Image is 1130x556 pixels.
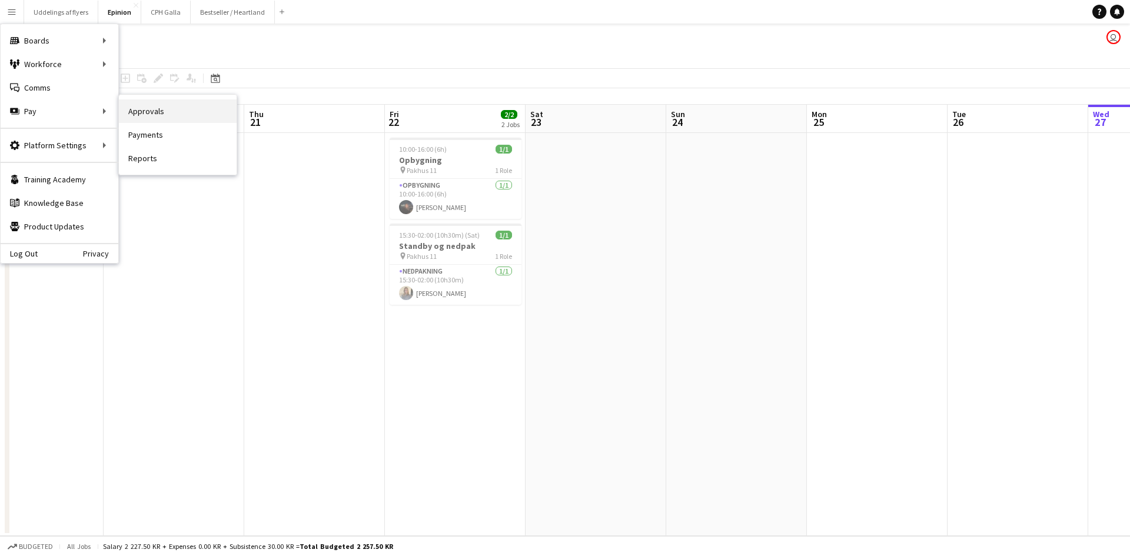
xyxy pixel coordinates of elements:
[388,115,399,129] span: 22
[496,145,512,154] span: 1/1
[495,252,512,261] span: 1 Role
[119,123,237,147] a: Payments
[390,155,521,165] h3: Opbygning
[496,231,512,239] span: 1/1
[810,115,827,129] span: 25
[399,231,480,239] span: 15:30-02:00 (10h30m) (Sat)
[98,1,141,24] button: Epinion
[495,166,512,175] span: 1 Role
[669,115,685,129] span: 24
[119,147,237,170] a: Reports
[24,1,98,24] button: Uddelings af flyers
[950,115,966,129] span: 26
[249,109,264,119] span: Thu
[1,134,118,157] div: Platform Settings
[1,52,118,76] div: Workforce
[390,241,521,251] h3: Standby og nedpak
[1,76,118,99] a: Comms
[1,168,118,191] a: Training Academy
[530,109,543,119] span: Sat
[407,166,437,175] span: Pakhus 11
[529,115,543,129] span: 23
[390,109,399,119] span: Fri
[6,540,55,553] button: Budgeted
[300,542,393,551] span: Total Budgeted 2 257.50 KR
[1,99,118,123] div: Pay
[390,265,521,305] app-card-role: Nedpakning1/115:30-02:00 (10h30m)[PERSON_NAME]
[1,215,118,238] a: Product Updates
[399,145,447,154] span: 10:00-16:00 (6h)
[1106,30,1121,44] app-user-avatar: Luna Amalie Sander
[501,110,517,119] span: 2/2
[1093,109,1109,119] span: Wed
[952,109,966,119] span: Tue
[671,109,685,119] span: Sun
[119,99,237,123] a: Approvals
[1091,115,1109,129] span: 27
[247,115,264,129] span: 21
[812,109,827,119] span: Mon
[191,1,275,24] button: Bestseller / Heartland
[1,29,118,52] div: Boards
[390,138,521,219] app-job-card: 10:00-16:00 (6h)1/1Opbygning Pakhus 111 RoleOpbygning1/110:00-16:00 (6h)[PERSON_NAME]
[1,191,118,215] a: Knowledge Base
[83,249,118,258] a: Privacy
[390,179,521,219] app-card-role: Opbygning1/110:00-16:00 (6h)[PERSON_NAME]
[1,249,38,258] a: Log Out
[65,542,93,551] span: All jobs
[103,542,393,551] div: Salary 2 227.50 KR + Expenses 0.00 KR + Subsistence 30.00 KR =
[390,224,521,305] app-job-card: 15:30-02:00 (10h30m) (Sat)1/1Standby og nedpak Pakhus 111 RoleNedpakning1/115:30-02:00 (10h30m)[P...
[501,120,520,129] div: 2 Jobs
[407,252,437,261] span: Pakhus 11
[19,542,53,551] span: Budgeted
[141,1,191,24] button: CPH Galla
